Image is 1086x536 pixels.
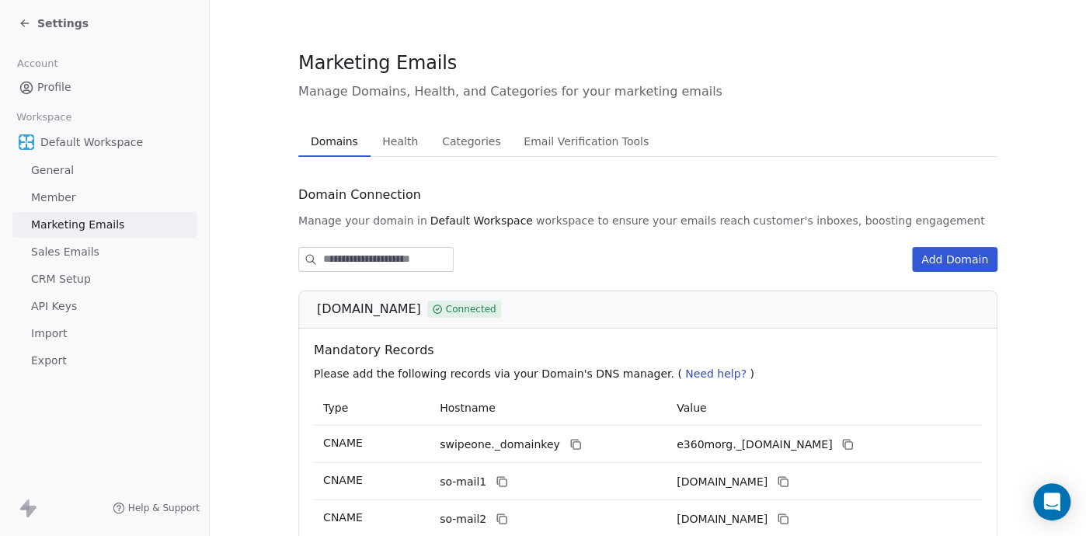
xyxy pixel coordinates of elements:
[12,75,197,100] a: Profile
[323,400,421,416] p: Type
[12,212,197,238] a: Marketing Emails
[323,511,363,524] span: CNAME
[1033,483,1070,520] div: Open Intercom Messenger
[298,186,421,204] span: Domain Connection
[376,131,424,152] span: Health
[685,367,747,380] span: Need help?
[19,16,89,31] a: Settings
[12,348,197,374] a: Export
[440,511,486,527] span: so-mail2
[37,79,71,96] span: Profile
[677,402,706,414] span: Value
[31,162,74,179] span: General
[753,213,984,228] span: customer's inboxes, boosting engagement
[31,353,67,369] span: Export
[677,437,832,453] span: e360morg._domainkey.swipeone.email
[31,190,76,206] span: Member
[912,247,997,272] button: Add Domain
[436,131,506,152] span: Categories
[40,134,143,150] span: Default Workspace
[113,502,200,514] a: Help & Support
[31,325,67,342] span: Import
[677,474,768,490] span: e360morg1.swipeone.email
[31,244,99,260] span: Sales Emails
[12,239,197,265] a: Sales Emails
[446,302,496,316] span: Connected
[298,51,457,75] span: Marketing Emails
[440,402,496,414] span: Hostname
[517,131,655,152] span: Email Verification Tools
[31,217,124,233] span: Marketing Emails
[12,266,197,292] a: CRM Setup
[12,158,197,183] a: General
[12,185,197,211] a: Member
[298,82,997,101] span: Manage Domains, Health, and Categories for your marketing emails
[317,300,421,318] span: [DOMAIN_NAME]
[128,502,200,514] span: Help & Support
[430,213,533,228] span: Default Workspace
[31,271,91,287] span: CRM Setup
[12,294,197,319] a: API Keys
[323,474,363,486] span: CNAME
[37,16,89,31] span: Settings
[298,213,427,228] span: Manage your domain in
[31,298,77,315] span: API Keys
[314,341,988,360] span: Mandatory Records
[440,437,560,453] span: swipeone._domainkey
[10,52,64,75] span: Account
[305,131,364,152] span: Domains
[323,437,363,449] span: CNAME
[677,511,768,527] span: e360morg2.swipeone.email
[536,213,750,228] span: workspace to ensure your emails reach
[314,366,988,381] p: Please add the following records via your Domain's DNS manager. ( )
[440,474,486,490] span: so-mail1
[12,321,197,346] a: Import
[10,106,78,129] span: Workspace
[19,134,34,150] img: Engage%20360%20Logo_427x427_Final@1x%20copy.png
